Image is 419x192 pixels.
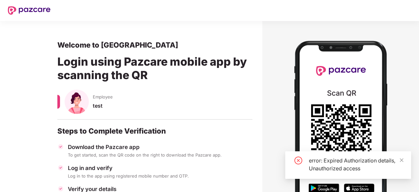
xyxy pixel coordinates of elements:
img: New Pazcare Logo [8,6,50,15]
span: close [399,158,404,162]
img: svg+xml;base64,PHN2ZyBpZD0iVGljay0zMngzMiIgeG1sbnM9Imh0dHA6Ly93d3cudzMub3JnLzIwMDAvc3ZnIiB3aWR0aD... [57,164,64,171]
div: error: Expired Authorization details, Unauthorized access [309,157,403,172]
span: close-circle [294,157,302,164]
img: svg+xml;base64,PHN2ZyB4bWxucz0iaHR0cDovL3d3dy53My5vcmcvMjAwMC9zdmciIHhtbG5zOnhsaW5rPSJodHRwOi8vd3... [65,90,89,114]
span: Employee [93,94,113,100]
div: To get started, scan the QR code on the right to download the Pazcare app. [68,152,252,158]
img: svg+xml;base64,PHN2ZyBpZD0iVGljay0zMngzMiIgeG1sbnM9Imh0dHA6Ly93d3cudzMub3JnLzIwMDAvc3ZnIiB3aWR0aD... [57,185,64,192]
div: Login using Pazcare mobile app by scanning the QR [57,50,252,90]
div: Welcome to [GEOGRAPHIC_DATA] [57,40,252,50]
div: Log in to the app using registered mobile number and OTP. [68,173,252,179]
div: test [93,102,252,115]
div: Log in and verify [68,164,252,172]
div: Download the Pazcare app [68,143,252,151]
div: Steps to Complete Verification [57,126,252,136]
img: svg+xml;base64,PHN2ZyBpZD0iVGljay0zMngzMiIgeG1sbnM9Imh0dHA6Ly93d3cudzMub3JnLzIwMDAvc3ZnIiB3aWR0aD... [57,143,64,150]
